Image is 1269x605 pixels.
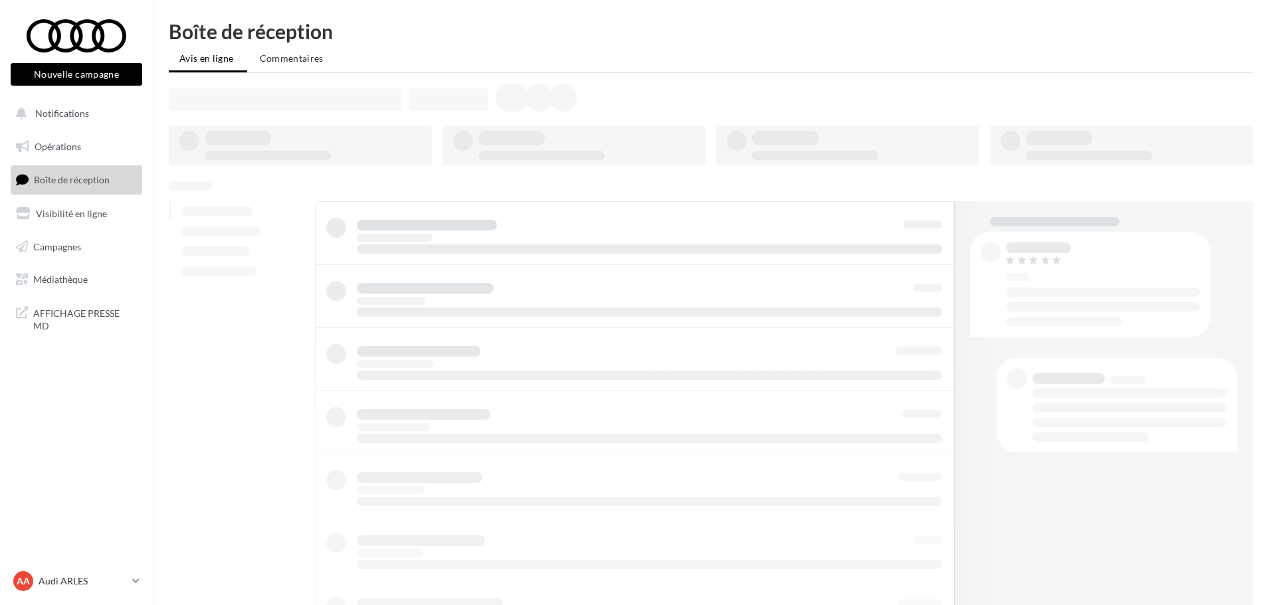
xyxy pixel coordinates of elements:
[8,133,145,161] a: Opérations
[169,21,1253,41] div: Boîte de réception
[33,240,81,252] span: Campagnes
[33,304,137,333] span: AFFICHAGE PRESSE MD
[8,200,145,228] a: Visibilité en ligne
[11,63,142,86] button: Nouvelle campagne
[35,141,81,152] span: Opérations
[33,274,88,285] span: Médiathèque
[17,574,30,588] span: AA
[8,100,140,128] button: Notifications
[34,174,110,185] span: Boîte de réception
[8,165,145,194] a: Boîte de réception
[36,208,107,219] span: Visibilité en ligne
[8,299,145,338] a: AFFICHAGE PRESSE MD
[35,108,89,119] span: Notifications
[39,574,127,588] p: Audi ARLES
[8,266,145,294] a: Médiathèque
[260,52,324,64] span: Commentaires
[8,233,145,261] a: Campagnes
[11,568,142,594] a: AA Audi ARLES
